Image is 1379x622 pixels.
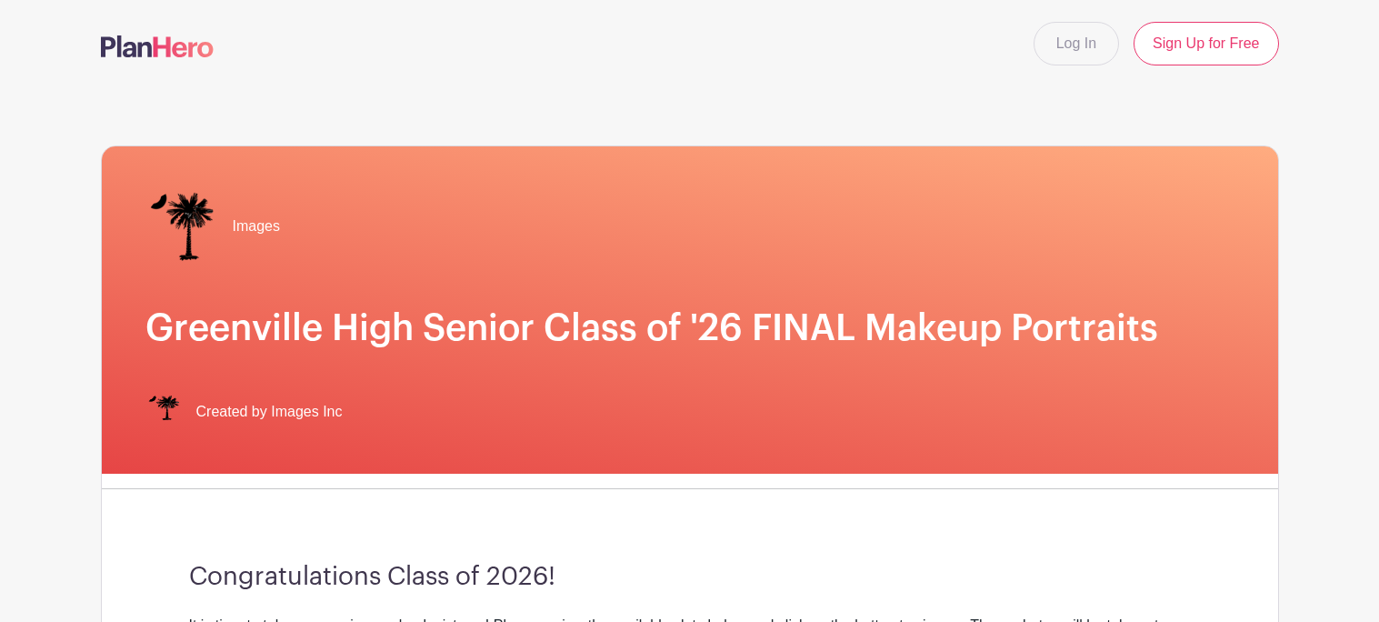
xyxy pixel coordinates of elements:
[233,216,280,237] span: Images
[101,35,214,57] img: logo-507f7623f17ff9eddc593b1ce0a138ce2505c220e1c5a4e2b4648c50719b7d32.svg
[1034,22,1119,65] a: Log In
[145,394,182,430] img: IMAGES%20logo%20transparenT%20PNG%20s.png
[189,562,1191,593] h3: Congratulations Class of 2026!
[145,190,218,263] img: IMAGES%20logo%20transparenT%20PNG%20s.png
[145,306,1234,350] h1: Greenville High Senior Class of '26 FINAL Makeup Portraits
[196,401,343,423] span: Created by Images Inc
[1134,22,1278,65] a: Sign Up for Free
